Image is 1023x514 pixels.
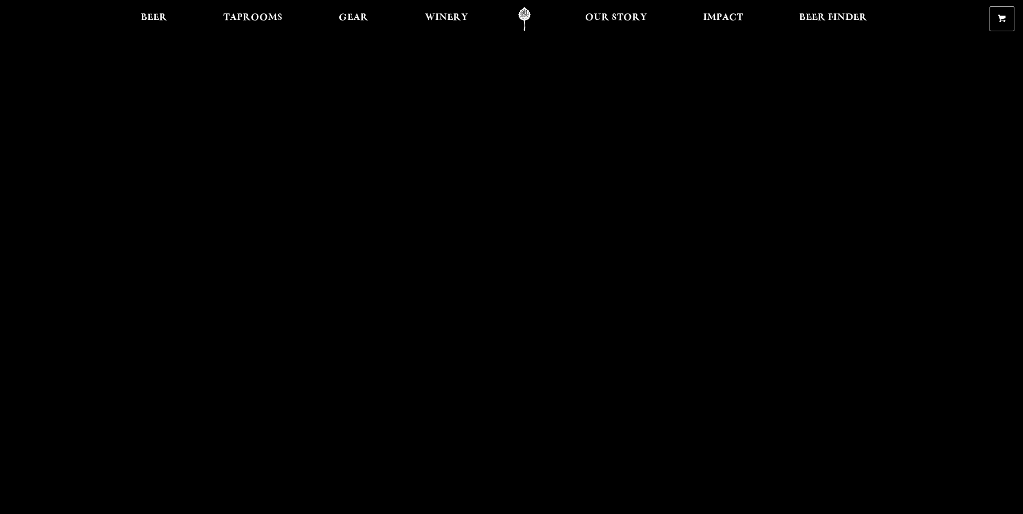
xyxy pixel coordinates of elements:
[696,7,750,31] a: Impact
[578,7,654,31] a: Our Story
[425,13,468,22] span: Winery
[216,7,290,31] a: Taprooms
[134,7,174,31] a: Beer
[703,13,743,22] span: Impact
[585,13,647,22] span: Our Story
[332,7,375,31] a: Gear
[339,13,368,22] span: Gear
[504,7,545,31] a: Odell Home
[418,7,475,31] a: Winery
[792,7,874,31] a: Beer Finder
[799,13,867,22] span: Beer Finder
[141,13,167,22] span: Beer
[223,13,283,22] span: Taprooms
